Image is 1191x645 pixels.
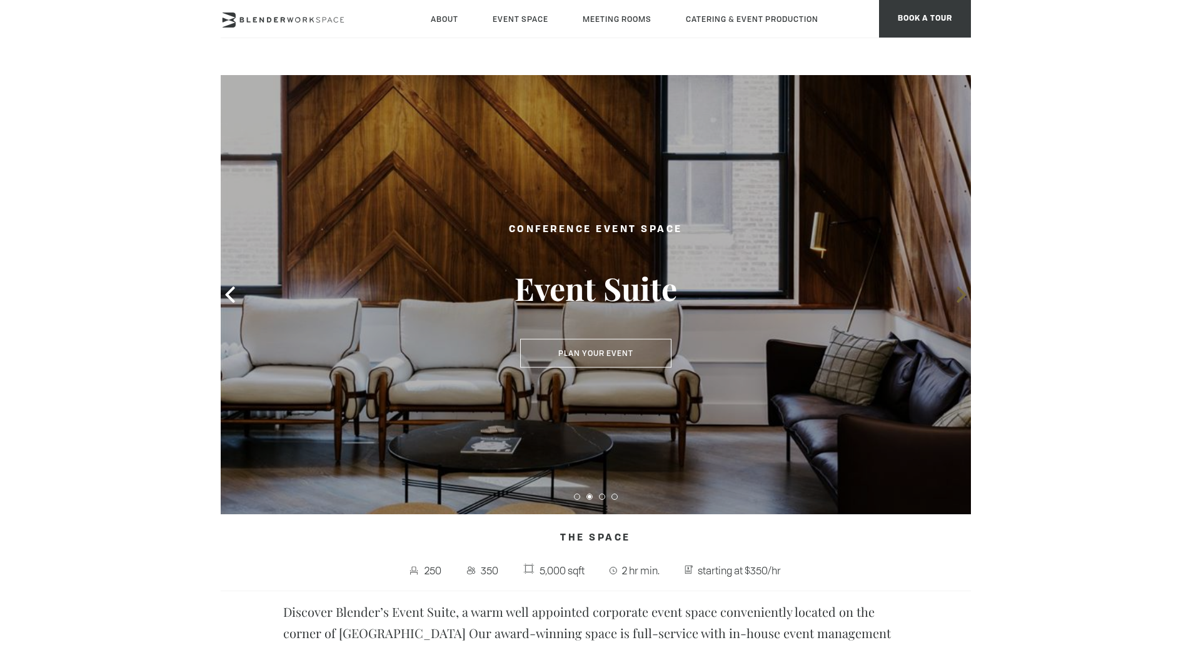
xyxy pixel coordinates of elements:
[619,561,663,581] span: 2 hr min.
[221,527,971,551] h4: The Space
[520,339,671,368] button: Plan Your Event
[478,561,501,581] span: 350
[452,269,740,308] h3: Event Suite
[536,561,588,581] span: 5,000 sqft
[695,561,784,581] span: starting at $350/hr
[452,222,740,238] h2: Conference Event Space
[422,561,445,581] span: 250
